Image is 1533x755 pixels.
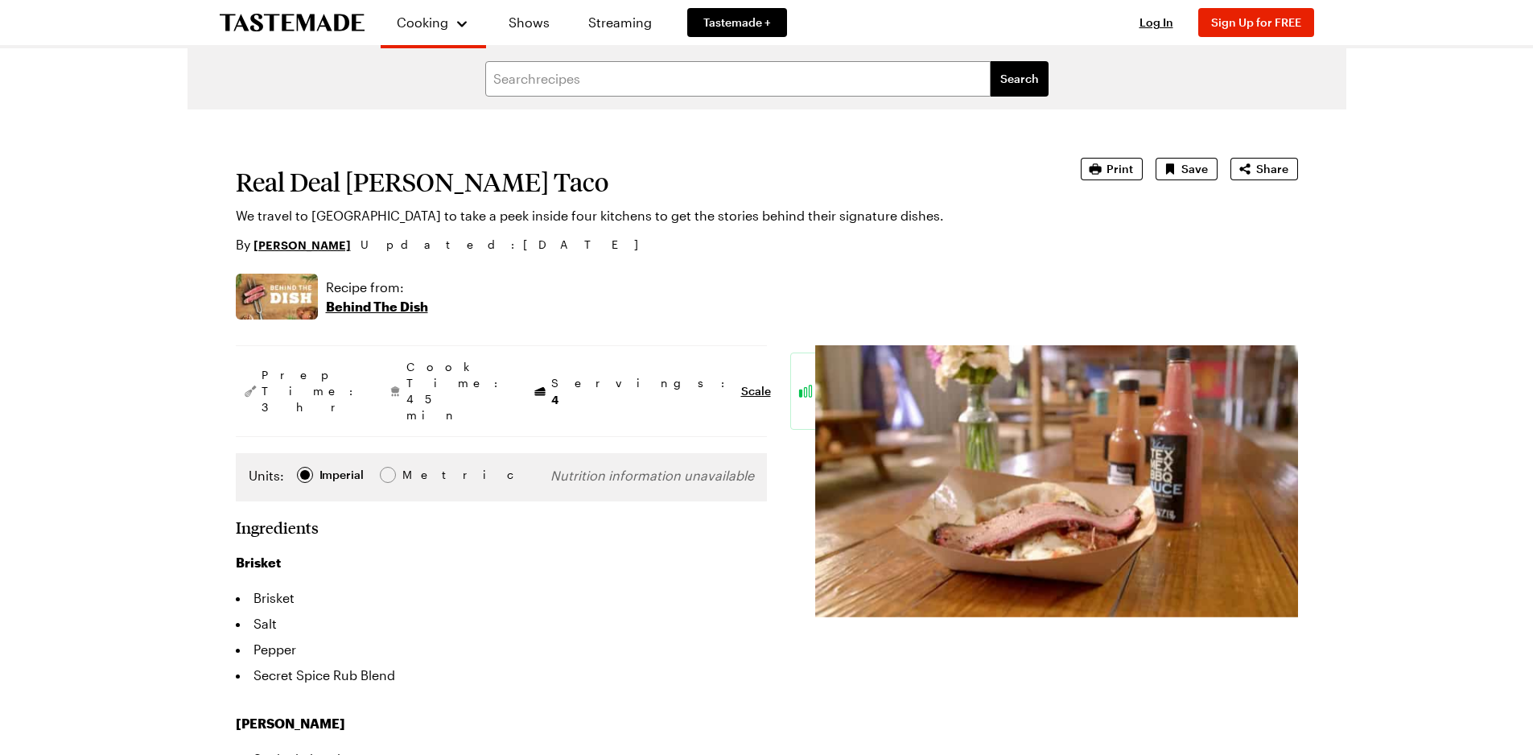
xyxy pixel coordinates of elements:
[236,662,767,688] li: Secret Spice Rub Blend
[249,466,284,485] label: Units:
[319,466,365,484] span: Imperial
[253,236,351,254] a: [PERSON_NAME]
[262,367,361,415] span: Prep Time: 3 hr
[1106,161,1133,177] span: Print
[402,466,436,484] div: Metric
[1230,158,1298,180] button: Share
[326,278,428,297] p: Recipe from:
[402,466,438,484] span: Metric
[236,585,767,611] li: Brisket
[703,14,771,31] span: Tastemade +
[741,383,771,399] button: Scale
[1124,14,1189,31] button: Log In
[1181,161,1208,177] span: Save
[326,297,428,316] p: Behind The Dish
[1156,158,1218,180] button: Save recipe
[236,274,318,320] img: Show where recipe is used
[687,8,787,37] a: Tastemade +
[397,14,448,30] span: Cooking
[319,466,364,484] div: Imperial
[249,466,436,489] div: Imperial Metric
[236,518,319,537] h2: Ingredients
[220,14,365,32] a: To Tastemade Home Page
[236,553,767,572] h3: Brisket
[551,375,733,408] span: Servings:
[991,61,1049,97] button: filters
[1256,161,1288,177] span: Share
[361,236,654,254] span: Updated : [DATE]
[397,6,470,39] button: Cooking
[236,714,767,733] h3: [PERSON_NAME]
[236,206,1036,225] p: We travel to [GEOGRAPHIC_DATA] to take a peek inside four kitchens to get the stories behind thei...
[236,611,767,637] li: Salt
[1211,15,1301,29] span: Sign Up for FREE
[236,235,351,254] p: By
[1139,15,1173,29] span: Log In
[236,167,1036,196] h1: Real Deal [PERSON_NAME] Taco
[236,637,767,662] li: Pepper
[1000,71,1039,87] span: Search
[326,278,428,316] a: Recipe from:Behind The Dish
[406,359,506,423] span: Cook Time: 45 min
[551,391,558,406] span: 4
[550,468,754,483] span: Nutrition information unavailable
[1081,158,1143,180] button: Print
[1198,8,1314,37] button: Sign Up for FREE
